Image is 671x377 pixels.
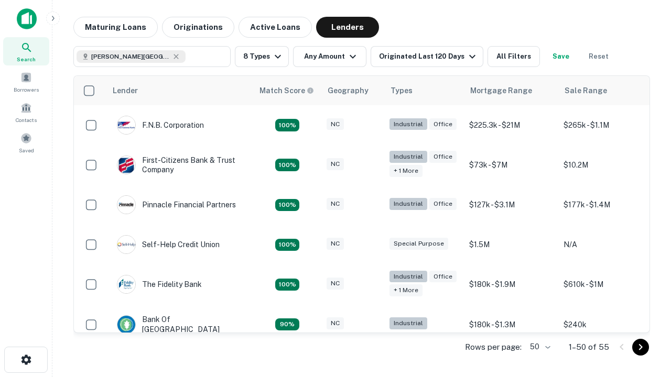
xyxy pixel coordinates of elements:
div: Industrial [389,151,427,163]
div: NC [327,158,344,170]
a: Search [3,37,49,65]
button: Lenders [316,17,379,38]
th: Sale Range [558,76,653,105]
button: Maturing Loans [73,17,158,38]
div: NC [327,317,344,329]
span: Search [17,55,36,63]
div: Industrial [389,271,427,283]
a: Contacts [3,98,49,126]
div: + 1 more [389,165,423,177]
th: Mortgage Range [464,76,558,105]
span: Saved [19,146,34,154]
img: picture [117,236,135,253]
div: Industrial [389,317,427,329]
td: $73k - $7M [464,145,558,185]
div: Matching Properties: 10, hasApolloMatch: undefined [275,159,299,171]
div: Industrial [389,198,427,210]
button: All Filters [488,46,540,67]
button: Originations [162,17,234,38]
td: $180k - $1.9M [464,264,558,304]
div: Matching Properties: 16, hasApolloMatch: undefined [275,199,299,212]
div: NC [327,278,344,290]
div: Types [391,84,413,97]
button: Originated Last 120 Days [371,46,483,67]
td: $127k - $3.1M [464,185,558,225]
a: Saved [3,128,49,157]
img: capitalize-icon.png [17,8,37,29]
span: [PERSON_NAME][GEOGRAPHIC_DATA], [GEOGRAPHIC_DATA] [91,52,170,61]
div: Matching Properties: 9, hasApolloMatch: undefined [275,119,299,131]
div: First-citizens Bank & Trust Company [117,156,243,174]
div: Geography [328,84,369,97]
div: 50 [526,339,552,354]
div: Pinnacle Financial Partners [117,195,236,214]
div: Matching Properties: 8, hasApolloMatch: undefined [275,318,299,331]
span: Contacts [16,116,37,124]
div: Capitalize uses an advanced AI algorithm to match your search with the best lender. The match sco... [259,85,314,96]
div: + 1 more [389,284,423,296]
div: Industrial [389,118,427,130]
img: picture [117,116,135,134]
img: picture [117,316,135,334]
div: F.n.b. Corporation [117,116,204,135]
p: Rows per page: [465,341,522,353]
p: 1–50 of 55 [569,341,609,353]
button: Reset [582,46,615,67]
h6: Match Score [259,85,312,96]
td: $240k [558,304,653,344]
td: $610k - $1M [558,264,653,304]
div: Lender [113,84,138,97]
img: picture [117,156,135,174]
div: NC [327,198,344,210]
div: Office [429,118,457,130]
img: picture [117,275,135,293]
div: Mortgage Range [470,84,532,97]
button: Save your search to get updates of matches that match your search criteria. [544,46,578,67]
th: Lender [106,76,253,105]
button: Go to next page [632,339,649,356]
iframe: Chat Widget [619,293,671,343]
div: Office [429,198,457,210]
td: $265k - $1.1M [558,105,653,145]
th: Geography [321,76,384,105]
td: N/A [558,225,653,264]
td: $225.3k - $21M [464,105,558,145]
button: 8 Types [235,46,289,67]
td: $1.5M [464,225,558,264]
div: Sale Range [565,84,607,97]
td: $180k - $1.3M [464,304,558,344]
th: Types [384,76,464,105]
div: NC [327,238,344,250]
div: Office [429,271,457,283]
div: Originated Last 120 Days [379,50,479,63]
td: $177k - $1.4M [558,185,653,225]
div: Matching Properties: 11, hasApolloMatch: undefined [275,239,299,251]
td: $10.2M [558,145,653,185]
th: Capitalize uses an advanced AI algorithm to match your search with the best lender. The match sco... [253,76,321,105]
button: Active Loans [239,17,312,38]
button: Any Amount [293,46,366,67]
div: The Fidelity Bank [117,275,202,294]
div: Self-help Credit Union [117,235,220,254]
img: picture [117,196,135,214]
div: Office [429,151,457,163]
a: Borrowers [3,68,49,96]
div: Matching Properties: 13, hasApolloMatch: undefined [275,279,299,291]
span: Borrowers [14,85,39,94]
div: Bank Of [GEOGRAPHIC_DATA] [117,315,243,334]
div: Special Purpose [389,238,448,250]
div: NC [327,118,344,130]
